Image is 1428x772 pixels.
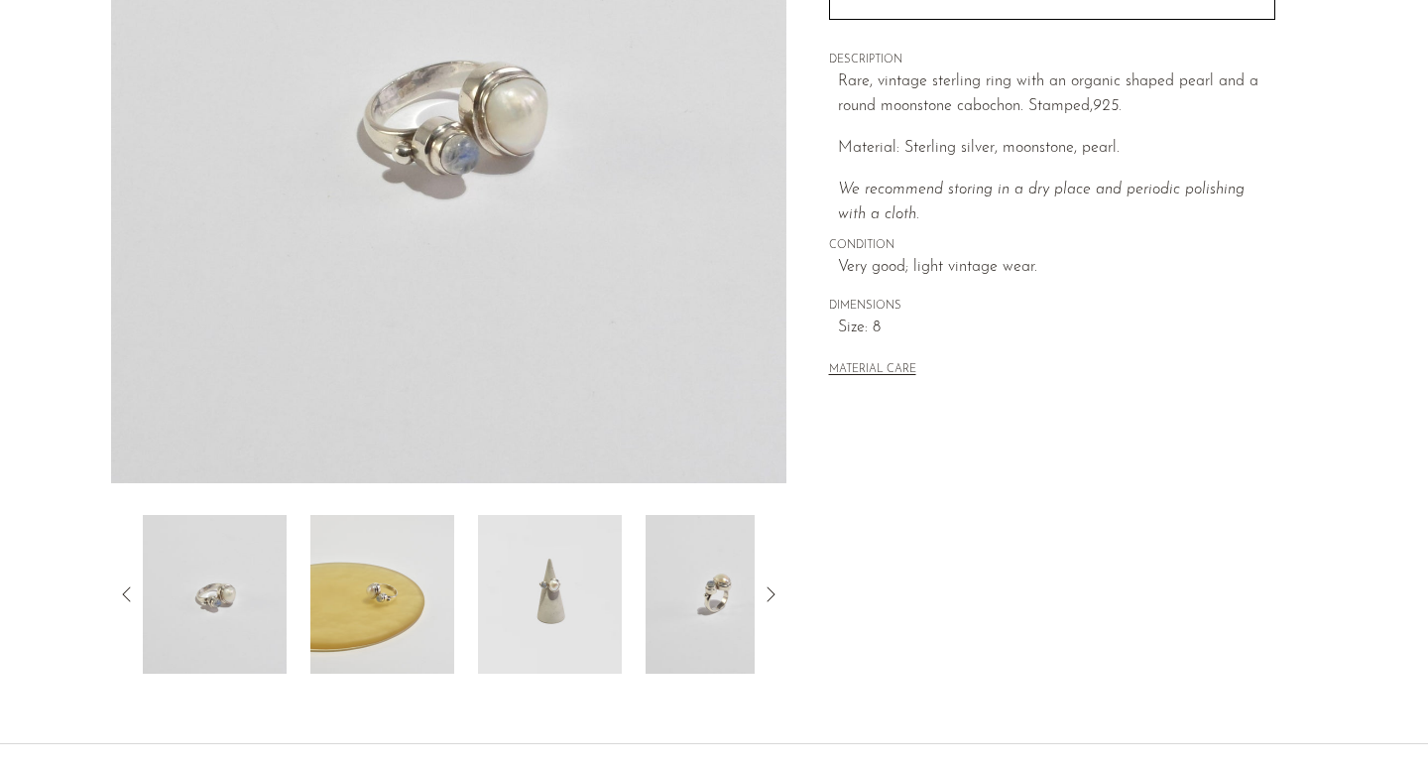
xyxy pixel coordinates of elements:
[838,136,1275,162] p: Material: Sterling silver, moonstone, pearl.
[829,363,916,378] button: MATERIAL CARE
[1093,98,1122,114] em: 925.
[829,52,1275,69] span: DESCRIPTION
[646,515,789,674] img: Pearl Moonstone Ring
[838,182,1245,223] i: We recommend storing in a dry place and periodic polishing with a cloth.
[829,298,1275,316] span: DIMENSIONS
[310,515,454,674] img: Pearl Moonstone Ring
[829,237,1275,255] span: CONDITION
[838,316,1275,341] span: Size: 8
[838,69,1275,120] p: Rare, vintage sterling ring with an organic shaped pearl and a round moonstone cabochon. Stamped,
[478,515,622,674] img: Pearl Moonstone Ring
[838,255,1275,281] span: Very good; light vintage wear.
[143,515,287,674] img: Pearl Moonstone Ring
